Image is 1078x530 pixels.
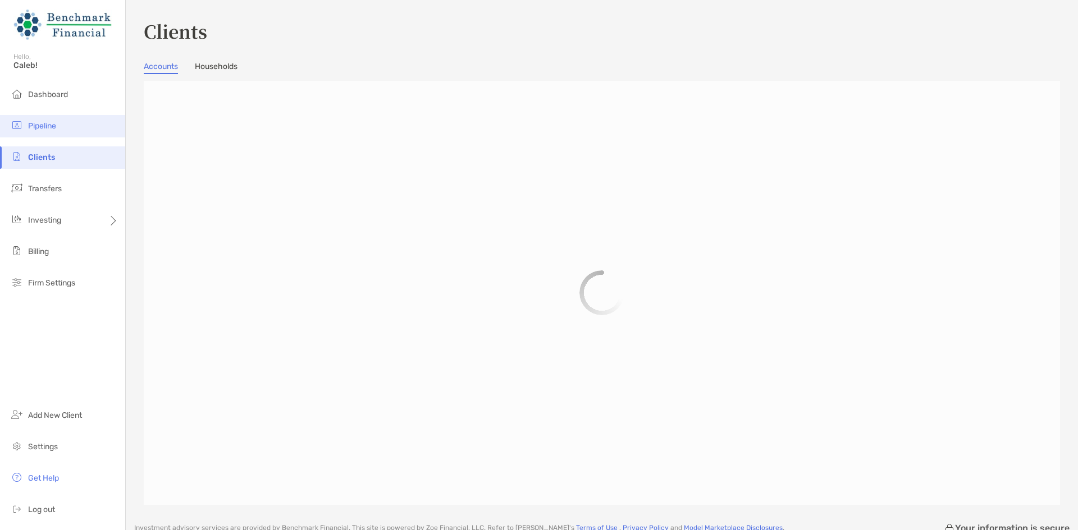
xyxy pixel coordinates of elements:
span: Investing [28,215,61,225]
img: investing icon [10,213,24,226]
span: Get Help [28,473,59,483]
img: add_new_client icon [10,408,24,421]
span: Settings [28,442,58,451]
img: get-help icon [10,471,24,484]
span: Billing [28,247,49,256]
span: Firm Settings [28,278,75,288]
img: transfers icon [10,181,24,195]
img: firm-settings icon [10,275,24,289]
a: Households [195,62,237,74]
span: Add New Client [28,411,82,420]
img: settings icon [10,439,24,453]
a: Accounts [144,62,178,74]
img: pipeline icon [10,118,24,132]
img: dashboard icon [10,87,24,100]
img: billing icon [10,244,24,257]
span: Clients [28,153,55,162]
span: Dashboard [28,90,68,99]
h3: Clients [144,18,1060,44]
img: logout icon [10,502,24,515]
span: Pipeline [28,121,56,131]
span: Caleb! [13,61,118,70]
img: clients icon [10,150,24,163]
img: Zoe Logo [13,4,112,45]
span: Log out [28,505,55,514]
span: Transfers [28,184,62,193]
